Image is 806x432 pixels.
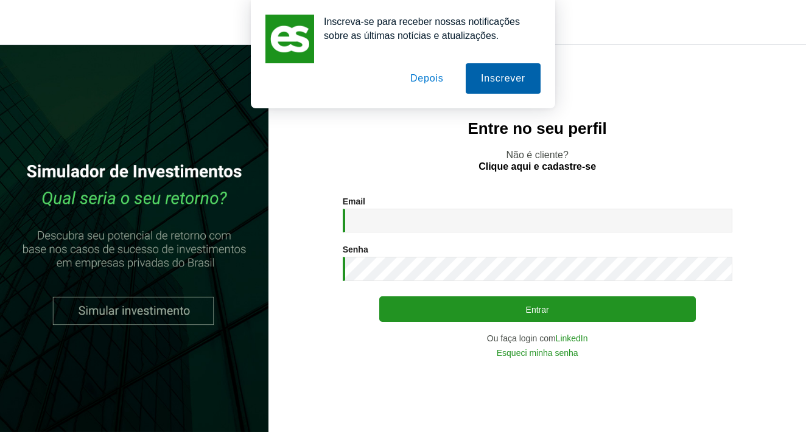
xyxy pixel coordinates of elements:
button: Entrar [379,296,696,322]
label: Email [343,197,365,206]
div: Ou faça login com [343,334,732,343]
h2: Entre no seu perfil [293,120,782,138]
a: Clique aqui e cadastre-se [478,162,596,172]
button: Depois [395,63,459,94]
p: Não é cliente? [293,149,782,172]
label: Senha [343,245,368,254]
a: Esqueci minha senha [497,349,578,357]
button: Inscrever [466,63,541,94]
a: LinkedIn [556,334,588,343]
div: Inscreva-se para receber nossas notificações sobre as últimas notícias e atualizações. [314,15,541,43]
img: notification icon [265,15,314,63]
